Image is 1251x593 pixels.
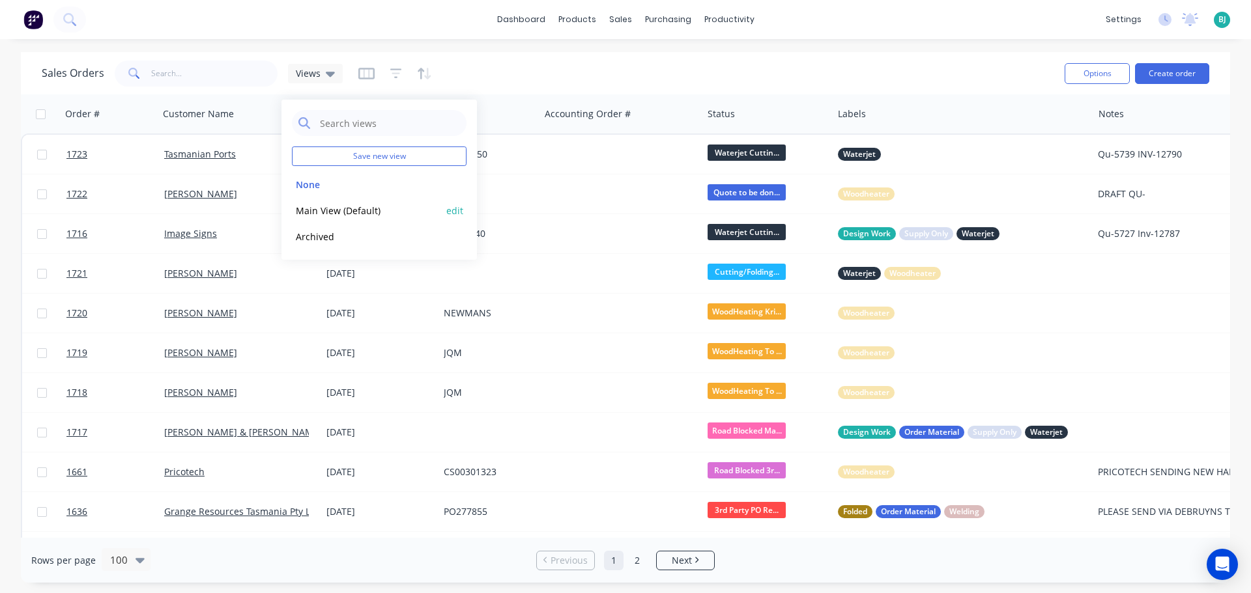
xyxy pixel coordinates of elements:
[446,204,463,217] button: edit
[326,426,433,439] div: [DATE]
[42,67,104,79] h1: Sales Orders
[838,107,866,120] div: Labels
[66,307,87,320] span: 1720
[66,148,87,161] span: 1723
[603,10,639,29] div: sales
[1099,10,1148,29] div: settings
[66,267,87,280] span: 1721
[66,413,164,452] a: 1717
[292,177,440,192] button: None
[949,505,979,518] span: Welding
[904,426,959,439] span: Order Material
[326,465,433,478] div: [DATE]
[545,107,631,120] div: Accounting Order #
[672,554,692,567] span: Next
[1135,63,1209,84] button: Create order
[1030,426,1063,439] span: Waterjet
[66,492,164,531] a: 1636
[843,267,876,280] span: Waterjet
[843,426,891,439] span: Design Work
[537,554,594,567] a: Previous page
[66,532,164,571] a: 1676
[292,146,467,166] button: Save new view
[66,227,87,240] span: 1716
[66,465,87,478] span: 1661
[657,554,714,567] a: Next page
[164,187,237,200] a: [PERSON_NAME]
[708,303,786,320] span: WoodHeating Kri...
[838,346,895,359] button: Woodheater
[66,373,164,412] a: 1718
[66,135,164,174] a: 1723
[326,267,433,280] div: [DATE]
[838,307,895,320] button: Woodheater
[627,551,647,570] a: Page 2
[444,346,530,359] div: JQM
[843,148,876,161] span: Waterjet
[66,187,87,200] span: 1722
[326,386,433,399] div: [DATE]
[296,66,321,80] span: Views
[491,10,552,29] a: dashboard
[163,107,234,120] div: Customer Name
[65,107,100,120] div: Order #
[838,465,895,478] button: Woodheater
[326,346,433,359] div: [DATE]
[444,505,530,518] div: PO277855
[889,267,936,280] span: Woodheater
[444,465,530,478] div: CS00301323
[843,465,889,478] span: Woodheater
[843,187,889,200] span: Woodheater
[708,383,786,399] span: WoodHeating To ...
[164,227,217,240] a: Image Signs
[708,184,786,200] span: Quote to be don...
[962,227,994,240] span: Waterjet
[444,148,530,161] div: PO104750
[66,386,87,399] span: 1718
[444,227,530,240] div: 00006440
[66,333,164,372] a: 1719
[838,227,999,240] button: Design WorkSupply OnlyWaterjet
[66,174,164,214] a: 1722
[708,224,786,240] span: Waterjet Cuttin...
[164,346,237,359] a: [PERSON_NAME]
[708,422,786,439] span: Road Blocked Ma...
[444,386,530,399] div: JQM
[1099,107,1124,120] div: Notes
[838,267,941,280] button: WaterjetWoodheater
[531,551,720,570] ul: Pagination
[838,386,895,399] button: Woodheater
[1207,549,1238,580] div: Open Intercom Messenger
[708,145,786,161] span: Waterjet Cuttin...
[164,267,237,279] a: [PERSON_NAME]
[708,343,786,359] span: WoodHeating To ...
[66,214,164,253] a: 1716
[843,227,891,240] span: Design Work
[604,551,624,570] a: Page 1 is your current page
[881,505,936,518] span: Order Material
[66,294,164,333] a: 1720
[326,505,433,518] div: [DATE]
[838,505,985,518] button: FoldedOrder MaterialWelding
[66,452,164,491] a: 1661
[639,10,698,29] div: purchasing
[843,386,889,399] span: Woodheater
[164,148,236,160] a: Tasmanian Ports
[164,307,237,319] a: [PERSON_NAME]
[838,148,881,161] button: Waterjet
[164,426,322,438] a: [PERSON_NAME] & [PERSON_NAME]
[66,426,87,439] span: 1717
[843,505,867,518] span: Folded
[66,254,164,293] a: 1721
[23,10,43,29] img: Factory
[444,307,530,320] div: NEWMANS
[838,187,895,200] button: Woodheater
[151,61,278,87] input: Search...
[843,346,889,359] span: Woodheater
[708,264,786,280] span: Cutting/Folding...
[164,386,237,398] a: [PERSON_NAME]
[708,502,786,518] span: 3rd Party PO Re...
[66,346,87,359] span: 1719
[292,229,440,244] button: Archived
[1218,14,1226,25] span: BJ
